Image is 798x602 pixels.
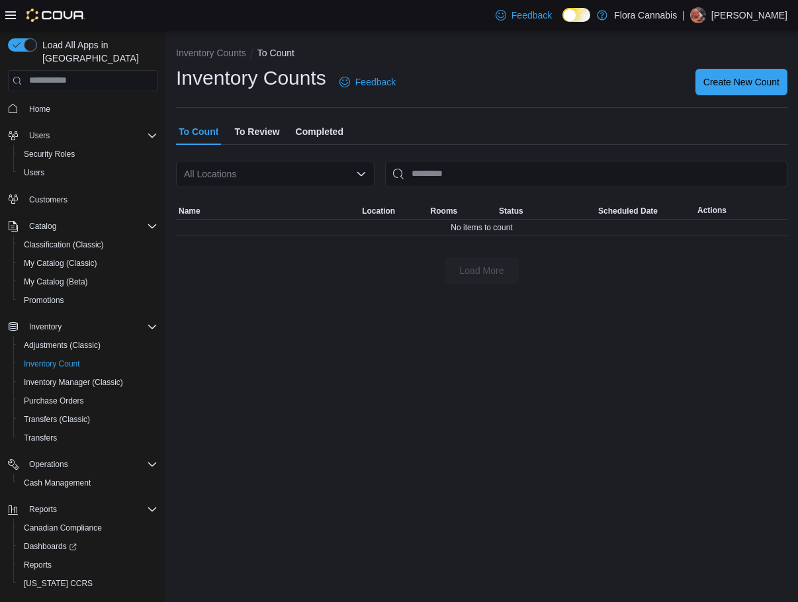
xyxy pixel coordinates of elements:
[334,69,401,95] a: Feedback
[690,7,706,23] div: Claire Godbout
[13,355,163,373] button: Inventory Count
[26,9,85,22] img: Cova
[24,359,80,369] span: Inventory Count
[176,203,359,219] button: Name
[19,356,85,372] a: Inventory Count
[257,48,294,58] button: To Count
[13,291,163,310] button: Promotions
[29,194,67,205] span: Customers
[24,128,157,144] span: Users
[19,255,157,271] span: My Catalog (Classic)
[13,474,163,492] button: Cash Management
[179,206,200,216] span: Name
[695,69,787,95] button: Create New Count
[13,574,163,593] button: [US_STATE] CCRS
[24,523,102,533] span: Canadian Compliance
[13,519,163,537] button: Canadian Compliance
[29,322,62,332] span: Inventory
[19,538,82,554] a: Dashboards
[19,292,157,308] span: Promotions
[3,318,163,336] button: Inventory
[176,46,787,62] nav: An example of EuiBreadcrumbs
[496,203,596,219] button: Status
[24,456,73,472] button: Operations
[24,277,88,287] span: My Catalog (Beta)
[13,273,163,291] button: My Catalog (Beta)
[179,118,218,145] span: To Count
[24,396,84,406] span: Purchase Orders
[19,557,57,573] a: Reports
[176,65,326,91] h1: Inventory Counts
[355,75,396,89] span: Feedback
[703,75,779,89] span: Create New Count
[385,161,787,187] input: This is a search bar. After typing your query, hit enter to filter the results lower in the page.
[711,7,787,23] p: [PERSON_NAME]
[13,163,163,182] button: Users
[24,578,93,589] span: [US_STATE] CCRS
[445,257,519,284] button: Load More
[19,237,109,253] a: Classification (Classic)
[19,411,157,427] span: Transfers (Classic)
[24,101,56,117] a: Home
[428,203,496,219] button: Rooms
[24,501,62,517] button: Reports
[562,8,590,22] input: Dark Mode
[29,104,50,114] span: Home
[24,414,90,425] span: Transfers (Classic)
[3,217,163,236] button: Catalog
[19,393,89,409] a: Purchase Orders
[362,206,395,216] span: Location
[24,128,55,144] button: Users
[24,167,44,178] span: Users
[356,169,367,179] button: Open list of options
[24,478,91,488] span: Cash Management
[24,239,104,250] span: Classification (Classic)
[24,456,157,472] span: Operations
[19,393,157,409] span: Purchase Orders
[19,292,69,308] a: Promotions
[13,410,163,429] button: Transfers (Classic)
[234,118,279,145] span: To Review
[511,9,552,22] span: Feedback
[24,319,67,335] button: Inventory
[460,264,504,277] span: Load More
[3,99,163,118] button: Home
[19,520,107,536] a: Canadian Compliance
[359,203,427,219] button: Location
[19,274,93,290] a: My Catalog (Beta)
[24,433,57,443] span: Transfers
[598,206,658,216] span: Scheduled Date
[24,560,52,570] span: Reports
[29,504,57,515] span: Reports
[24,295,64,306] span: Promotions
[13,145,163,163] button: Security Roles
[13,556,163,574] button: Reports
[24,192,73,208] a: Customers
[13,254,163,273] button: My Catalog (Classic)
[13,336,163,355] button: Adjustments (Classic)
[24,501,157,517] span: Reports
[596,203,695,219] button: Scheduled Date
[19,356,157,372] span: Inventory Count
[682,7,685,23] p: |
[19,165,50,181] a: Users
[490,2,557,28] a: Feedback
[499,206,523,216] span: Status
[451,222,512,233] span: No items to count
[29,459,68,470] span: Operations
[697,205,727,216] span: Actions
[24,218,62,234] button: Catalog
[24,319,157,335] span: Inventory
[19,475,157,491] span: Cash Management
[3,455,163,474] button: Operations
[19,576,157,591] span: Washington CCRS
[19,374,157,390] span: Inventory Manager (Classic)
[431,206,458,216] span: Rooms
[37,38,157,65] span: Load All Apps in [GEOGRAPHIC_DATA]
[24,149,75,159] span: Security Roles
[24,340,101,351] span: Adjustments (Classic)
[19,255,103,271] a: My Catalog (Classic)
[29,130,50,141] span: Users
[24,377,123,388] span: Inventory Manager (Classic)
